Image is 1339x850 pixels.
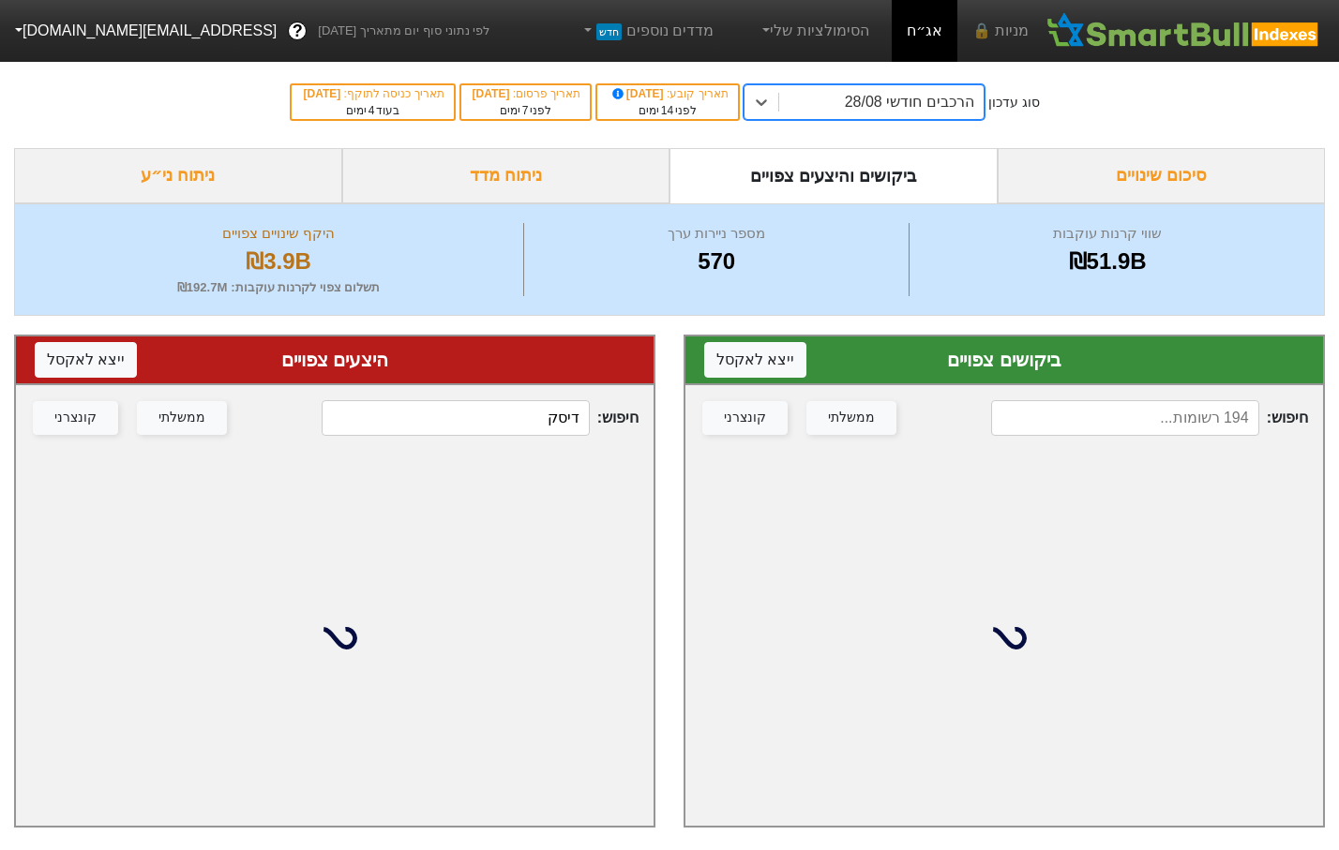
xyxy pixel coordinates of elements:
div: לפני ימים [471,102,581,119]
div: היצעים צפויים [35,346,635,374]
div: 570 [529,245,904,278]
div: תשלום צפוי לקרנות עוקבות : ₪192.7M [38,278,519,297]
span: 14 [661,104,673,117]
a: הסימולציות שלי [751,12,877,50]
div: היקף שינויים צפויים [38,223,519,245]
span: [DATE] [473,87,513,100]
div: ביקושים צפויים [704,346,1304,374]
span: [DATE] [609,87,667,100]
span: חיפוש : [322,400,639,436]
img: loading... [982,616,1027,661]
div: לפני ימים [607,102,728,119]
span: לפי נתוני סוף יום מתאריך [DATE] [318,22,489,40]
span: 7 [522,104,529,117]
div: ₪3.9B [38,245,519,278]
span: חיפוש : [991,400,1308,436]
button: קונצרני [702,401,788,435]
input: 380 רשומות... [322,400,590,436]
a: מדדים נוספיםחדש [572,12,721,50]
div: הרכבים חודשי 28/08 [845,91,974,113]
div: סוג עדכון [988,93,1040,112]
button: ממשלתי [806,401,896,435]
div: שווי קרנות עוקבות [914,223,1301,245]
button: ממשלתי [137,401,227,435]
input: 194 רשומות... [991,400,1259,436]
div: תאריך קובע : [607,85,728,102]
div: מספר ניירות ערך [529,223,904,245]
div: ביקושים והיצעים צפויים [669,148,998,203]
img: SmartBull [1044,12,1324,50]
span: 4 [369,104,375,117]
span: חדש [596,23,622,40]
div: ממשלתי [828,408,875,428]
div: תאריך פרסום : [471,85,581,102]
div: ממשלתי [158,408,205,428]
span: [DATE] [303,87,343,100]
div: ₪51.9B [914,245,1301,278]
span: ? [293,19,303,44]
div: קונצרני [724,408,766,428]
div: ניתוח מדד [342,148,670,203]
div: ניתוח ני״ע [14,148,342,203]
button: ייצא לאקסל [35,342,137,378]
button: ייצא לאקסל [704,342,806,378]
div: סיכום שינויים [998,148,1326,203]
div: קונצרני [54,408,97,428]
img: loading... [312,616,357,661]
div: תאריך כניסה לתוקף : [301,85,444,102]
button: קונצרני [33,401,118,435]
div: בעוד ימים [301,102,444,119]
